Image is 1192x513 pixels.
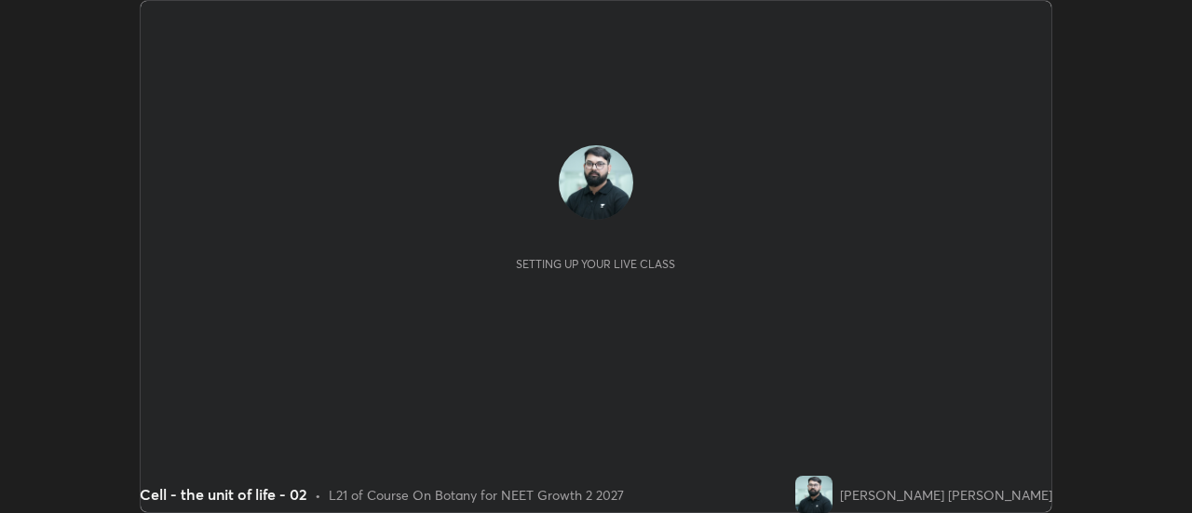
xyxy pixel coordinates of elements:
[516,257,675,271] div: Setting up your live class
[559,145,633,220] img: 962a5ef9ae1549bc87716ea8f1eb62b1.jpg
[315,485,321,505] div: •
[140,483,307,506] div: Cell - the unit of life - 02
[329,485,624,505] div: L21 of Course On Botany for NEET Growth 2 2027
[840,485,1052,505] div: [PERSON_NAME] [PERSON_NAME]
[795,476,833,513] img: 962a5ef9ae1549bc87716ea8f1eb62b1.jpg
